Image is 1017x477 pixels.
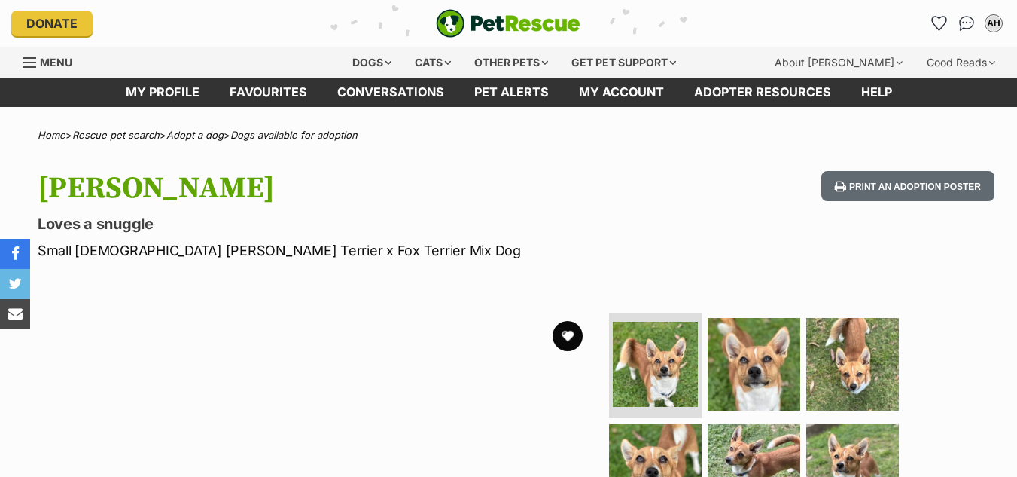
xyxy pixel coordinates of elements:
[459,78,564,107] a: Pet alerts
[708,318,800,411] img: Photo of Sally
[11,11,93,36] a: Donate
[821,171,994,202] button: Print an adoption poster
[38,129,65,141] a: Home
[436,9,580,38] img: logo-e224e6f780fb5917bec1dbf3a21bbac754714ae5b6737aabdf751b685950b380.svg
[40,56,72,69] span: Menu
[927,11,1006,35] ul: Account quick links
[215,78,322,107] a: Favourites
[955,11,979,35] a: Conversations
[23,47,83,75] a: Menu
[166,129,224,141] a: Adopt a dog
[613,322,698,407] img: Photo of Sally
[846,78,907,107] a: Help
[436,9,580,38] a: PetRescue
[322,78,459,107] a: conversations
[111,78,215,107] a: My profile
[564,78,679,107] a: My account
[561,47,687,78] div: Get pet support
[72,129,160,141] a: Rescue pet search
[553,321,583,351] button: favourite
[986,16,1001,31] div: AH
[959,16,975,31] img: chat-41dd97257d64d25036548639549fe6c8038ab92f7586957e7f3b1b290dea8141.svg
[806,318,899,411] img: Photo of Sally
[916,47,1006,78] div: Good Reads
[764,47,913,78] div: About [PERSON_NAME]
[342,47,402,78] div: Dogs
[230,129,358,141] a: Dogs available for adoption
[38,240,621,261] p: Small [DEMOGRAPHIC_DATA] [PERSON_NAME] Terrier x Fox Terrier Mix Dog
[927,11,952,35] a: Favourites
[38,213,621,234] p: Loves a snuggle
[38,171,621,206] h1: [PERSON_NAME]
[982,11,1006,35] button: My account
[464,47,559,78] div: Other pets
[679,78,846,107] a: Adopter resources
[404,47,461,78] div: Cats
